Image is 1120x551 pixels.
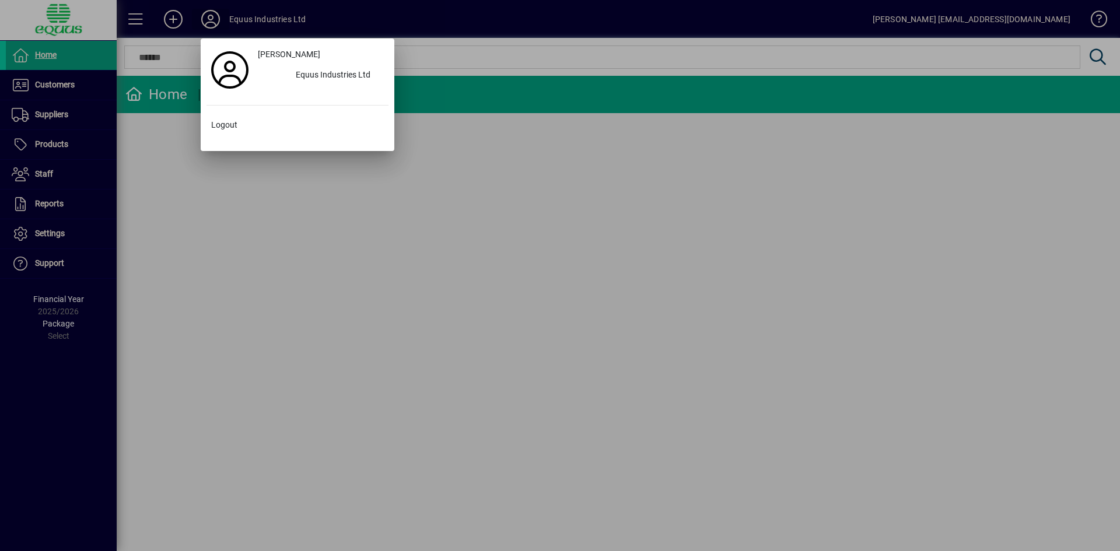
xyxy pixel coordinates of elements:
[253,44,388,65] a: [PERSON_NAME]
[286,65,388,86] div: Equus Industries Ltd
[206,115,388,136] button: Logout
[206,59,253,80] a: Profile
[211,119,237,131] span: Logout
[258,48,320,61] span: [PERSON_NAME]
[253,65,388,86] button: Equus Industries Ltd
